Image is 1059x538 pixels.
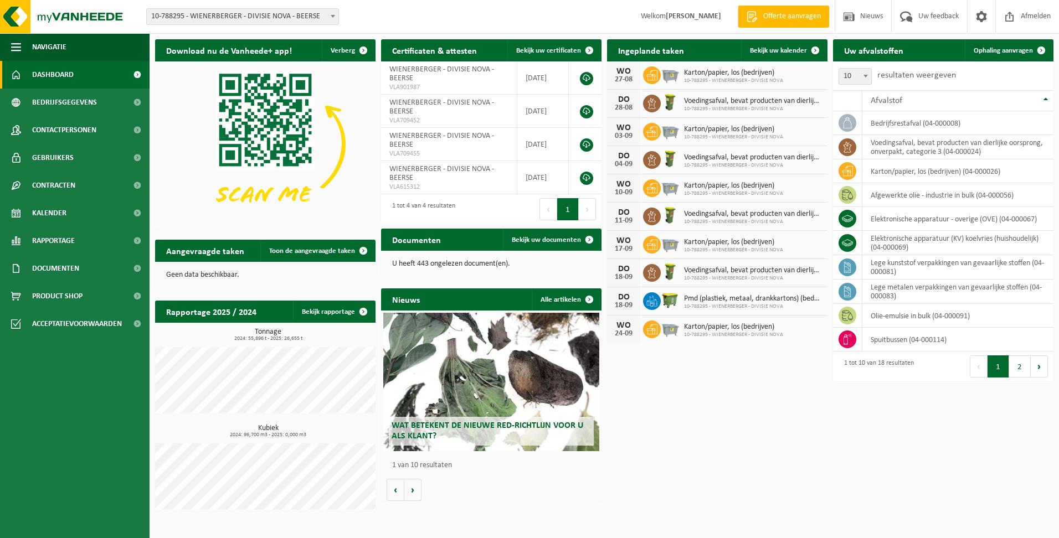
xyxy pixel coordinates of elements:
span: WIENERBERGER - DIVISIE NOVA - BEERSE [389,165,494,182]
span: Voedingsafval, bevat producten van dierlijke oorsprong, onverpakt, categorie 3 [684,97,822,106]
img: WB-2500-GAL-GY-01 [661,65,680,84]
div: WO [613,67,635,76]
span: WIENERBERGER - DIVISIE NOVA - BEERSE [389,99,494,116]
span: Pmd (plastiek, metaal, drankkartons) (bedrijven) [684,294,822,303]
div: DO [613,152,635,161]
img: WB-0060-HPE-GN-50 [661,93,680,112]
div: WO [613,321,635,330]
span: Bekijk uw documenten [512,236,581,244]
h2: Nieuws [381,288,431,310]
span: 10-788295 - WIENERBERGER - DIVISIE NOVA - BEERSE [147,9,338,24]
button: Previous [970,355,988,377]
span: 10-788295 - WIENERBERGER - DIVISIE NOVA [684,77,783,84]
img: WB-2500-GAL-GY-01 [661,319,680,338]
td: [DATE] [517,161,569,194]
td: lege metalen verpakkingen van gevaarlijke stoffen (04-000083) [862,280,1053,304]
h3: Kubiek [161,425,376,438]
div: 04-09 [613,161,635,168]
span: 10-788295 - WIENERBERGER - DIVISIE NOVA - BEERSE [146,8,339,25]
span: 10-788295 - WIENERBERGER - DIVISIE NOVA [684,134,783,141]
div: WO [613,180,635,189]
img: WB-1100-HPE-GN-50 [661,291,680,309]
h2: Rapportage 2025 / 2024 [155,301,268,322]
p: 1 van 10 resultaten [392,462,596,469]
strong: [PERSON_NAME] [666,12,721,20]
span: Voedingsafval, bevat producten van dierlijke oorsprong, onverpakt, categorie 3 [684,266,822,275]
a: Bekijk rapportage [293,301,374,323]
span: Karton/papier, los (bedrijven) [684,182,783,190]
div: WO [613,123,635,132]
a: Offerte aanvragen [738,6,829,28]
span: Contracten [32,172,75,199]
span: Bekijk uw certificaten [516,47,581,54]
div: WO [613,236,635,245]
span: Documenten [32,255,79,282]
span: Toon de aangevraagde taken [269,247,355,255]
div: 17-09 [613,245,635,253]
span: Ophaling aanvragen [974,47,1033,54]
h2: Uw afvalstoffen [833,39,914,61]
span: Bekijk uw kalender [750,47,807,54]
span: 10-788295 - WIENERBERGER - DIVISIE NOVA [684,275,822,282]
button: Next [1031,355,1048,377]
div: DO [613,265,635,273]
td: [DATE] [517,95,569,128]
img: Download de VHEPlus App [155,61,376,227]
span: VLA709455 [389,149,508,158]
button: Vorige [387,479,404,501]
td: elektronische apparatuur (KV) koelvries (huishoudelijk) (04-000069) [862,231,1053,255]
span: 10-788295 - WIENERBERGER - DIVISIE NOVA [684,219,822,225]
td: afgewerkte olie - industrie in bulk (04-000056) [862,183,1053,207]
span: WIENERBERGER - DIVISIE NOVA - BEERSE [389,65,494,82]
button: Next [579,198,596,220]
span: 10-788295 - WIENERBERGER - DIVISIE NOVA [684,303,822,310]
div: 11-09 [613,217,635,225]
span: Gebruikers [32,144,74,172]
span: Contactpersonen [32,116,96,144]
div: 03-09 [613,132,635,140]
span: Navigatie [32,33,66,61]
span: Karton/papier, los (bedrijven) [684,323,783,332]
div: DO [613,293,635,302]
span: Karton/papier, los (bedrijven) [684,238,783,247]
td: karton/papier, los (bedrijven) (04-000026) [862,159,1053,183]
h2: Ingeplande taken [607,39,695,61]
span: 10 [839,68,872,85]
button: Previous [539,198,557,220]
div: DO [613,95,635,104]
h2: Download nu de Vanheede+ app! [155,39,303,61]
img: WB-2500-GAL-GY-01 [661,234,680,253]
a: Ophaling aanvragen [965,39,1052,61]
td: spuitbussen (04-000114) [862,328,1053,351]
span: Offerte aanvragen [760,11,824,22]
span: Voedingsafval, bevat producten van dierlijke oorsprong, onverpakt, categorie 3 [684,210,822,219]
span: 10-788295 - WIENERBERGER - DIVISIE NOVA [684,162,822,169]
button: Verberg [322,39,374,61]
span: Product Shop [32,282,83,310]
span: Bedrijfsgegevens [32,89,97,116]
a: Toon de aangevraagde taken [260,240,374,262]
div: 24-09 [613,330,635,338]
a: Bekijk uw documenten [503,229,600,251]
a: Bekijk uw certificaten [507,39,600,61]
img: WB-0060-HPE-GN-50 [661,206,680,225]
td: olie-emulsie in bulk (04-000091) [862,304,1053,328]
img: WB-0060-HPE-GN-50 [661,262,680,281]
span: Voedingsafval, bevat producten van dierlijke oorsprong, onverpakt, categorie 3 [684,153,822,162]
h2: Documenten [381,229,452,250]
td: [DATE] [517,128,569,161]
span: VLA901987 [389,83,508,92]
h2: Aangevraagde taken [155,240,255,261]
img: WB-2500-GAL-GY-01 [661,178,680,196]
div: 18-09 [613,273,635,281]
div: 10-09 [613,189,635,196]
a: Wat betekent de nieuwe RED-richtlijn voor u als klant? [383,313,599,451]
span: Wat betekent de nieuwe RED-richtlijn voor u als klant? [392,421,583,441]
span: Afvalstof [871,96,902,105]
span: 2024: 55,896 t - 2025: 26,655 t [161,336,376,342]
td: voedingsafval, bevat producten van dierlijke oorsprong, onverpakt, categorie 3 (04-000024) [862,135,1053,159]
td: bedrijfsrestafval (04-000008) [862,111,1053,135]
div: 28-08 [613,104,635,112]
span: 10-788295 - WIENERBERGER - DIVISIE NOVA [684,190,783,197]
span: Verberg [331,47,355,54]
